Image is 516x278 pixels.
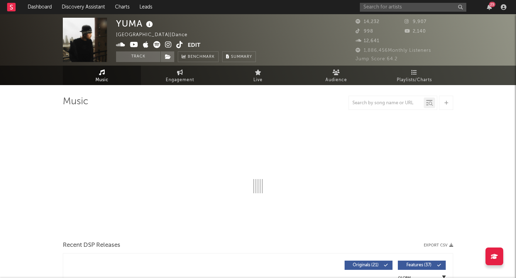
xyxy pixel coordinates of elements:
a: Playlists/Charts [375,66,453,85]
span: Features ( 37 ) [402,263,435,267]
span: Recent DSP Releases [63,241,120,250]
span: 2,140 [405,29,426,34]
span: Benchmark [188,53,215,61]
span: Playlists/Charts [397,76,432,84]
button: Edit [188,41,201,50]
span: Summary [231,55,252,59]
span: Engagement [166,76,194,84]
div: 25 [489,2,495,7]
a: Music [63,66,141,85]
span: Music [95,76,109,84]
span: Live [253,76,263,84]
span: 9,907 [405,20,427,24]
span: 12,641 [356,39,379,43]
button: Originals(21) [345,261,393,270]
input: Search by song name or URL [349,100,424,106]
button: Summary [222,51,256,62]
button: Track [116,51,160,62]
span: 998 [356,29,373,34]
a: Engagement [141,66,219,85]
button: Export CSV [424,243,453,248]
div: YUMA [116,18,155,29]
input: Search for artists [360,3,466,12]
div: [GEOGRAPHIC_DATA] | Dance [116,31,196,39]
a: Audience [297,66,375,85]
button: Features(37) [398,261,446,270]
button: 25 [487,4,492,10]
span: Originals ( 21 ) [349,263,382,267]
span: Jump Score: 64.2 [356,57,397,61]
span: 14,232 [356,20,379,24]
a: Benchmark [178,51,219,62]
span: 1,886,456 Monthly Listeners [356,48,431,53]
span: Audience [325,76,347,84]
a: Live [219,66,297,85]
